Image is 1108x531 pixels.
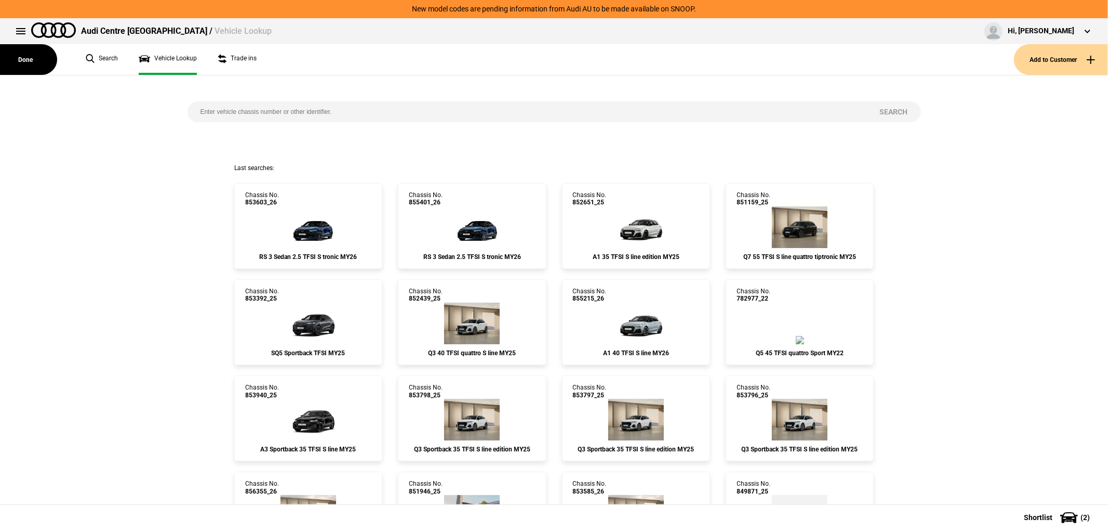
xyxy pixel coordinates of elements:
div: Q5 45 TFSI quattro Sport MY22 [737,349,863,357]
span: 852651_25 [573,199,607,206]
div: Q3 Sportback 35 TFSI S line edition MY25 [737,446,863,453]
span: 853797_25 [573,392,607,399]
div: Audi Centre [GEOGRAPHIC_DATA] / [81,25,272,37]
span: 851159_25 [737,199,770,206]
div: Chassis No. [245,191,279,206]
div: Chassis No. [409,384,443,399]
span: 853585_26 [573,488,607,495]
span: Last searches: [234,164,274,172]
div: Chassis No. [245,480,279,495]
span: 855401_26 [409,199,443,206]
span: 849871_25 [737,488,770,495]
a: Vehicle Lookup [139,44,197,75]
div: Chassis No. [573,191,607,206]
span: 782977_22 [737,295,770,302]
div: A1 35 TFSI S line edition MY25 [573,253,699,261]
div: Chassis No. [737,288,770,303]
div: Chassis No. [573,480,607,495]
img: Audi_8YMRWY_26_QH_9W9W_7TD_WA9_5J2_(Nadin:_5J2_7TD_C57_S7K_WA9)_ext.png [277,206,339,248]
button: Search [867,101,921,122]
input: Enter vehicle chassis number or other identifier. [188,101,867,122]
img: Audi_F3BC6Y_25_EI_Z9Z9_WN9_PXC_6FJ_3S2_52Z_(Nadin:_3S2_52Z_6FJ_C62_PXC_WN9)_ext.png [444,303,500,344]
span: 856355_26 [245,488,279,495]
span: 852439_25 [409,295,443,302]
div: Chassis No. [409,191,443,206]
div: Chassis No. [409,288,443,303]
div: Chassis No. [245,384,279,399]
div: Chassis No. [737,480,770,495]
div: Chassis No. [573,384,607,399]
div: Chassis No. [573,288,607,303]
span: Shortlist [1024,514,1052,521]
div: Q7 55 TFSI S line quattro tiptronic MY25 [737,253,863,261]
span: 855215_26 [573,295,607,302]
div: Chassis No. [409,480,443,495]
div: RS 3 Sedan 2.5 TFSI S tronic MY26 [245,253,371,261]
a: Trade ins [218,44,257,75]
div: A1 40 TFSI S line MY26 [573,349,699,357]
img: Audi_F3NCCX_25LE_FZ_2Y2Y_QQ2_3FB_6FJ_V72_WN8_X8C_(Nadin:_3FB_6FJ_C62_QQ2_V72_WN8)_ext.png [608,399,664,441]
span: 853392_25 [245,295,279,302]
span: 853796_25 [737,392,770,399]
img: Audi_F3NCCX_25LE_FZ_2Y2Y_QQ2_3FB_6FJ_V72_WN8_X8C_(Nadin:_3FB_6FJ_C62_QQ2_V72_WN8)_ext.png [772,399,827,441]
span: 853940_25 [245,392,279,399]
span: 853603_26 [245,199,279,206]
img: Audi_FYGB3Y_22S_YM_H1H1_MP_S0P_(Nadin:_3FU_5MF_6NQ_9VD_C33_PCE_PCF_PV3_S0P_V71_WA9)_ext.png [796,336,804,344]
img: Audi_8YFCYG_25_EI_0E0E_WBX_3L5_WXC_WXC-1_PWL_PY5_PYY_U35_(Nadin:_3L5_C56_PWL_PY5_PYY_U35_WBX_WXC)... [277,399,339,441]
a: Search [86,44,118,75]
img: Audi_4MQCX2_25_EI_0E0E_PAH_WC7_7TM_54K_(Nadin:_54K_7TM_C95_PAH_WC7)_ext.png [772,206,827,248]
div: Chassis No. [737,384,770,399]
div: SQ5 Sportback TFSI MY25 [245,349,371,357]
div: Hi, [PERSON_NAME] [1008,26,1074,36]
div: RS 3 Sedan 2.5 TFSI S tronic MY26 [409,253,535,261]
img: Audi_8YMRWY_26_QH_9W9W_64T_(Nadin:_64T_C57)_ext.png [441,206,503,248]
div: Q3 40 TFSI quattro S line MY25 [409,349,535,357]
span: 853798_25 [409,392,443,399]
span: Vehicle Lookup [215,26,272,36]
img: audi.png [31,22,76,38]
div: A3 Sportback 35 TFSI S line MY25 [245,446,371,453]
span: ( 2 ) [1080,514,1090,521]
span: 851946_25 [409,488,443,495]
button: Add to Customer [1014,44,1108,75]
button: Shortlist(2) [1008,504,1108,530]
img: Audi_GBACHG_25_ZV_N80E_PS1_WA9_WBX_6H4_PX2_N4M_2Z7_6FB_C5Q_(Nadin:_2Z7_6FB_6H4_C43_C5Q_N4M_PS1_PX... [605,206,667,248]
img: Audi_GBACFG_26_ZV_1X0E_6H4_WA2_N4M_4ZP_CV1_2Z7_6FB_(Nadin:_2Z7_4ZP_6FB_6H4_C44_CV1_N4M_WA2)_ext.png [605,303,667,344]
div: Chassis No. [737,191,770,206]
img: Audi_F3NCCX_25LE_FZ_2Y2Y_QQ2_3FB_6FJ_V72_WN8_X8C_(Nadin:_3FB_6FJ_C62_QQ2_V72_WN8)_ext.png [444,399,500,441]
div: Q3 Sportback 35 TFSI S line edition MY25 [409,446,535,453]
div: Chassis No. [245,288,279,303]
div: Q3 Sportback 35 TFSI S line edition MY25 [573,446,699,453]
img: Audi_GUNS5Y_25S_GX_6Y6Y_PAH_5MK_WA2_6FJ_53A_PYH_PWO_(Nadin:_53A_5MK_6FJ_C57_PAH_PWO_PYH_WA2)_ext.png [277,303,339,344]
